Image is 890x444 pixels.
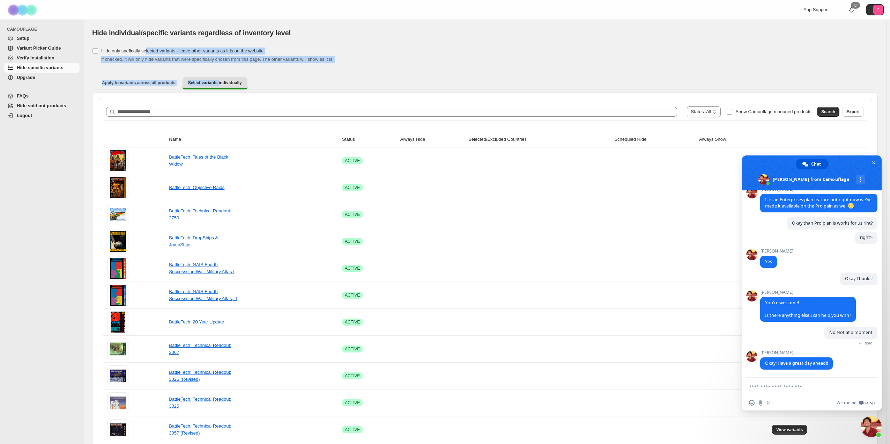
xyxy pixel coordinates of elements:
[169,208,231,220] a: BattleTech: Technical Readout: 2750
[863,341,873,345] span: Read
[4,34,80,43] a: Setup
[188,80,242,86] span: Select variants individually
[758,400,764,406] span: Send a file
[612,132,697,147] th: Scheduled Hide
[765,197,872,209] span: It is an Enterprises plan feature but right now we've made it available on the Pro paln as well
[169,154,228,167] a: BattleTech: Tales of the Black Widow
[7,27,80,32] span: CAMOUFLAGE
[101,48,264,53] span: Hide only spefically selected variants - leave other variants as it is on the website
[817,107,839,117] button: Search
[169,370,231,382] a: BattleTech: Technical Readout: 3026 (Revised)
[466,132,612,147] th: Selected/Excluded Countries
[765,360,828,366] span: Okay! Have a great day ahead!!
[17,113,32,118] span: Logout
[765,259,772,264] span: Yes
[846,109,860,115] span: Export
[169,343,231,355] a: BattleTech: Technical Readout: 3067
[17,45,61,51] span: Variant Picker Guide
[4,91,80,101] a: FAQs
[760,249,793,254] span: [PERSON_NAME]
[169,289,237,301] a: BattleTech: NAIS Fourth Successsion War: Military Atlas, II
[340,132,398,147] th: Status
[829,329,873,335] span: No Not at a moment
[837,400,875,406] a: We run onCrisp
[877,8,880,12] text: C
[4,63,80,73] a: Hide specific variants
[102,80,176,86] span: Apply to variants across all products
[345,400,360,406] span: ACTIVE
[92,29,291,37] span: Hide individual/specific variants regardless of inventory level
[345,346,360,352] span: ACTIVE
[845,276,873,282] span: Okay Thanks!
[866,4,884,15] button: Avatar with initials C
[6,0,40,20] img: Camouflage
[17,36,29,41] span: Setup
[345,239,360,244] span: ACTIVE
[183,77,247,89] button: Select variants individually
[17,65,64,70] span: Hide specific variants
[17,93,29,99] span: FAQs
[848,6,855,13] a: 0
[4,101,80,111] a: Hide sold out products
[811,159,821,169] span: Chat
[803,7,829,12] span: App Support
[697,132,770,147] th: Always Show
[837,400,856,406] span: We run on
[760,290,856,295] span: [PERSON_NAME]
[796,159,828,169] div: Chat
[17,75,35,80] span: Upgrade
[169,319,224,325] a: BattleTech: 20 Year Update
[856,175,865,184] div: More channels
[345,265,360,271] span: ACTIVE
[873,5,883,15] span: Avatar with initials C
[17,103,66,108] span: Hide sold out products
[865,400,875,406] span: Crisp
[860,234,873,240] span: right>
[772,425,807,435] button: View variants
[760,350,833,355] span: [PERSON_NAME]
[345,212,360,217] span: ACTIVE
[398,132,466,147] th: Always Hide
[4,53,80,63] a: Verify Installation
[4,43,80,53] a: Variant Picker Guide
[861,416,882,437] div: Close chat
[792,220,873,226] span: Okay than Pro plan is works for us riht?
[842,107,864,117] button: Export
[345,185,360,190] span: ACTIVE
[4,111,80,121] a: Logout
[749,384,859,390] textarea: Compose your message...
[851,2,860,9] div: 0
[870,159,877,166] span: Close chat
[345,319,360,325] span: ACTIVE
[735,109,811,114] span: Show Camouflage managed products
[765,300,851,318] span: You're welcome! Is there anything else I can help you with?
[749,400,755,406] span: Insert an emoji
[345,292,360,298] span: ACTIVE
[169,262,234,274] a: BattleTech: NAIS Fourth Successsion War: Military Atlas I
[767,400,773,406] span: Audio message
[821,109,835,115] span: Search
[101,57,334,62] span: If checked, it will only hide variants that were specifically chosen from this page. The other va...
[4,73,80,82] a: Upgrade
[345,373,360,379] span: ACTIVE
[169,185,224,190] a: BattleTech: Objective Raids
[96,77,181,88] button: Apply to variants across all products
[169,396,231,409] a: BattleTech: Technical Readout: 3025
[169,423,231,436] a: BattleTech: Technical Readout: 3057 (Revised)
[776,427,803,432] span: View variants
[17,55,54,60] span: Verify Installation
[345,158,360,163] span: ACTIVE
[167,132,340,147] th: Name
[345,427,360,432] span: ACTIVE
[169,235,218,247] a: BattleTech: DropShips & JumpShips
